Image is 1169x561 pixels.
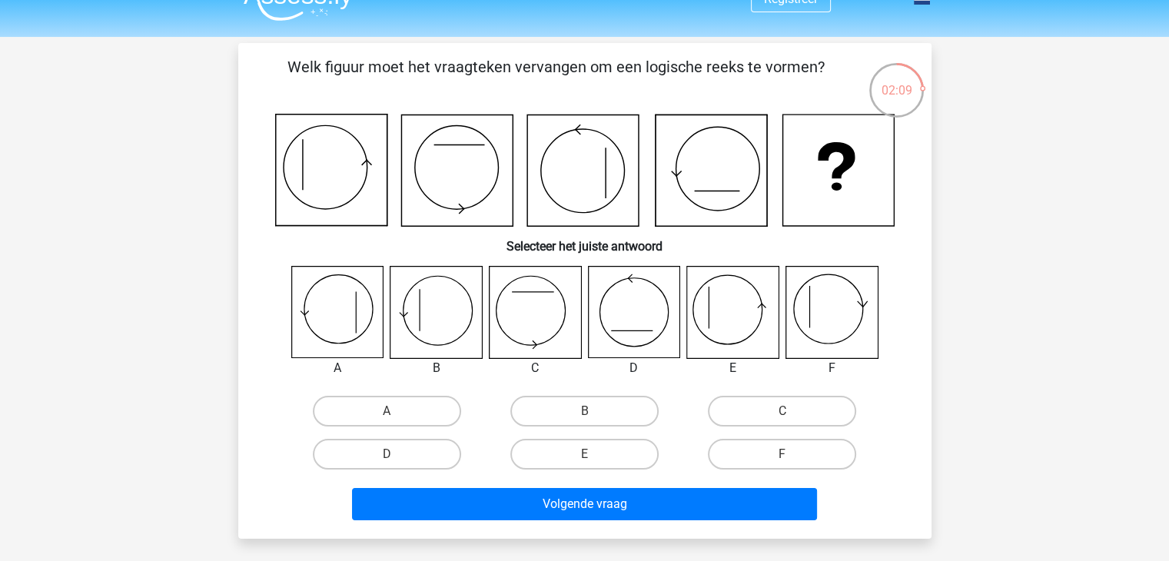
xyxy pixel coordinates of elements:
label: E [510,439,659,470]
label: A [313,396,461,427]
p: Welk figuur moet het vraagteken vervangen om een logische reeks te vormen? [263,55,849,101]
label: D [313,439,461,470]
div: F [774,359,890,377]
div: A [280,359,396,377]
label: F [708,439,856,470]
label: B [510,396,659,427]
button: Volgende vraag [352,488,817,520]
label: C [708,396,856,427]
div: E [675,359,791,377]
div: 02:09 [868,61,925,100]
div: D [576,359,692,377]
h6: Selecteer het juiste antwoord [263,227,907,254]
div: B [378,359,494,377]
div: C [477,359,593,377]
